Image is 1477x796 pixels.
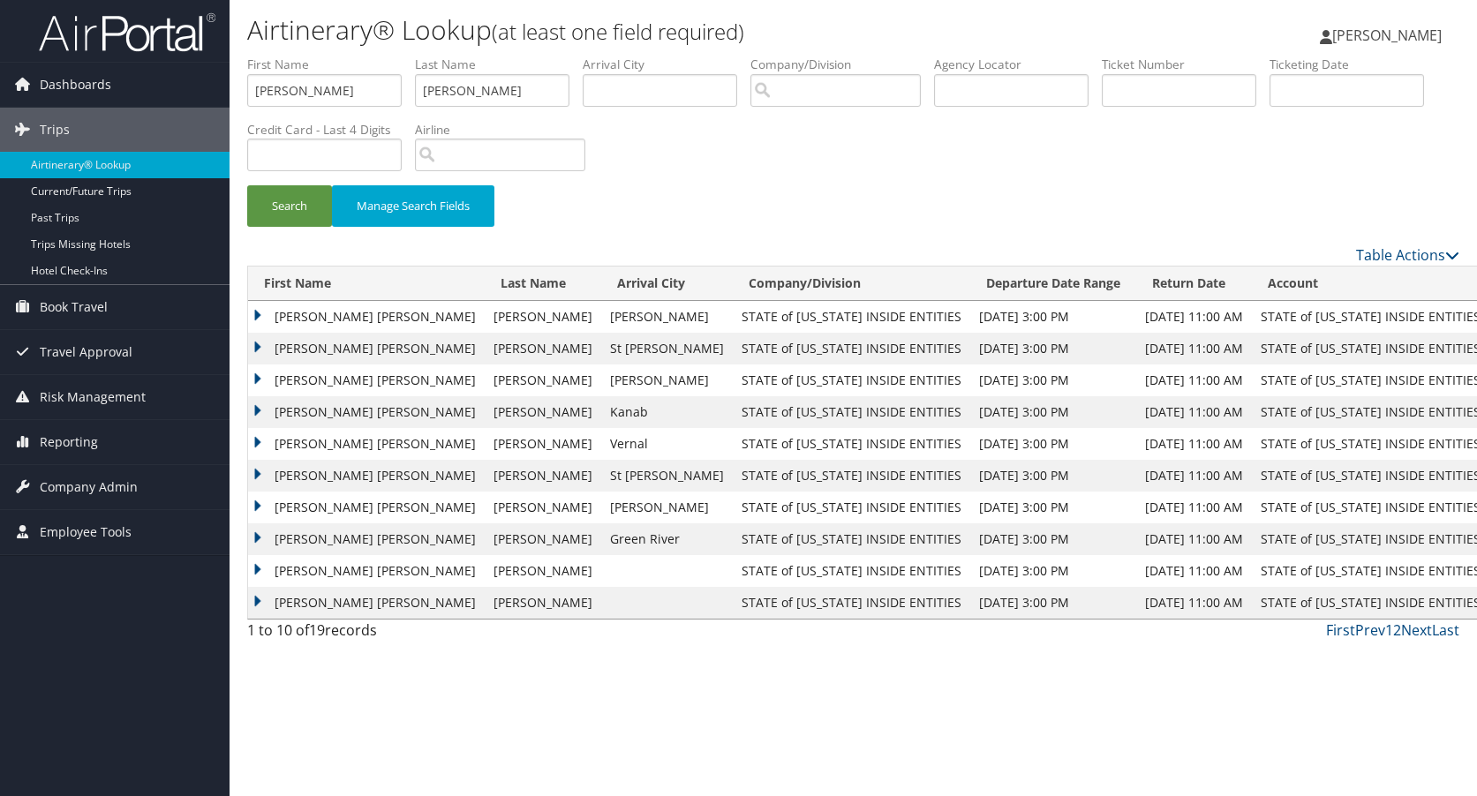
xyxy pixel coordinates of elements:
[485,492,601,523] td: [PERSON_NAME]
[970,492,1136,523] td: [DATE] 3:00 PM
[1326,620,1355,640] a: First
[248,492,485,523] td: [PERSON_NAME] [PERSON_NAME]
[248,428,485,460] td: [PERSON_NAME] [PERSON_NAME]
[485,333,601,364] td: [PERSON_NAME]
[485,587,601,619] td: [PERSON_NAME]
[247,11,1055,49] h1: Airtinerary® Lookup
[601,523,733,555] td: Green River
[601,428,733,460] td: Vernal
[332,185,494,227] button: Manage Search Fields
[248,555,485,587] td: [PERSON_NAME] [PERSON_NAME]
[248,523,485,555] td: [PERSON_NAME] [PERSON_NAME]
[485,460,601,492] td: [PERSON_NAME]
[733,396,970,428] td: STATE of [US_STATE] INSIDE ENTITIES
[1385,620,1393,640] a: 1
[601,492,733,523] td: [PERSON_NAME]
[1136,364,1252,396] td: [DATE] 11:00 AM
[970,428,1136,460] td: [DATE] 3:00 PM
[1136,301,1252,333] td: [DATE] 11:00 AM
[970,587,1136,619] td: [DATE] 3:00 PM
[485,523,601,555] td: [PERSON_NAME]
[1320,9,1459,62] a: [PERSON_NAME]
[415,56,583,73] label: Last Name
[492,17,744,46] small: (at least one field required)
[485,267,601,301] th: Last Name: activate to sort column ascending
[733,523,970,555] td: STATE of [US_STATE] INSIDE ENTITIES
[1136,492,1252,523] td: [DATE] 11:00 AM
[601,396,733,428] td: Kanab
[485,301,601,333] td: [PERSON_NAME]
[1393,620,1401,640] a: 2
[40,63,111,107] span: Dashboards
[1136,460,1252,492] td: [DATE] 11:00 AM
[248,333,485,364] td: [PERSON_NAME] [PERSON_NAME]
[1355,620,1385,640] a: Prev
[970,267,1136,301] th: Departure Date Range: activate to sort column ascending
[970,301,1136,333] td: [DATE] 3:00 PM
[601,460,733,492] td: St [PERSON_NAME]
[1401,620,1432,640] a: Next
[1432,620,1459,640] a: Last
[1136,428,1252,460] td: [DATE] 11:00 AM
[1136,555,1252,587] td: [DATE] 11:00 AM
[485,428,601,460] td: [PERSON_NAME]
[415,121,599,139] label: Airline
[1102,56,1270,73] label: Ticket Number
[248,364,485,396] td: [PERSON_NAME] [PERSON_NAME]
[733,428,970,460] td: STATE of [US_STATE] INSIDE ENTITIES
[309,620,325,640] span: 19
[40,465,138,509] span: Company Admin
[248,460,485,492] td: [PERSON_NAME] [PERSON_NAME]
[40,375,146,419] span: Risk Management
[733,587,970,619] td: STATE of [US_STATE] INSIDE ENTITIES
[1270,56,1437,73] label: Ticketing Date
[247,185,332,227] button: Search
[750,56,934,73] label: Company/Division
[601,267,733,301] th: Arrival City: activate to sort column ascending
[485,396,601,428] td: [PERSON_NAME]
[39,11,215,53] img: airportal-logo.png
[40,285,108,329] span: Book Travel
[1136,587,1252,619] td: [DATE] 11:00 AM
[247,121,415,139] label: Credit Card - Last 4 Digits
[601,364,733,396] td: [PERSON_NAME]
[733,267,970,301] th: Company/Division
[40,420,98,464] span: Reporting
[1332,26,1442,45] span: [PERSON_NAME]
[970,396,1136,428] td: [DATE] 3:00 PM
[248,301,485,333] td: [PERSON_NAME] [PERSON_NAME]
[601,301,733,333] td: [PERSON_NAME]
[248,267,485,301] th: First Name: activate to sort column ascending
[733,333,970,364] td: STATE of [US_STATE] INSIDE ENTITIES
[485,555,601,587] td: [PERSON_NAME]
[1136,396,1252,428] td: [DATE] 11:00 AM
[1136,523,1252,555] td: [DATE] 11:00 AM
[247,620,531,650] div: 1 to 10 of records
[970,364,1136,396] td: [DATE] 3:00 PM
[1136,333,1252,364] td: [DATE] 11:00 AM
[1136,267,1252,301] th: Return Date: activate to sort column ascending
[733,492,970,523] td: STATE of [US_STATE] INSIDE ENTITIES
[733,301,970,333] td: STATE of [US_STATE] INSIDE ENTITIES
[485,364,601,396] td: [PERSON_NAME]
[601,333,733,364] td: St [PERSON_NAME]
[40,108,70,152] span: Trips
[733,555,970,587] td: STATE of [US_STATE] INSIDE ENTITIES
[733,460,970,492] td: STATE of [US_STATE] INSIDE ENTITIES
[970,555,1136,587] td: [DATE] 3:00 PM
[934,56,1102,73] label: Agency Locator
[970,523,1136,555] td: [DATE] 3:00 PM
[970,460,1136,492] td: [DATE] 3:00 PM
[40,330,132,374] span: Travel Approval
[248,396,485,428] td: [PERSON_NAME] [PERSON_NAME]
[247,56,415,73] label: First Name
[248,587,485,619] td: [PERSON_NAME] [PERSON_NAME]
[970,333,1136,364] td: [DATE] 3:00 PM
[583,56,750,73] label: Arrival City
[1356,245,1459,265] a: Table Actions
[733,364,970,396] td: STATE of [US_STATE] INSIDE ENTITIES
[40,510,132,554] span: Employee Tools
